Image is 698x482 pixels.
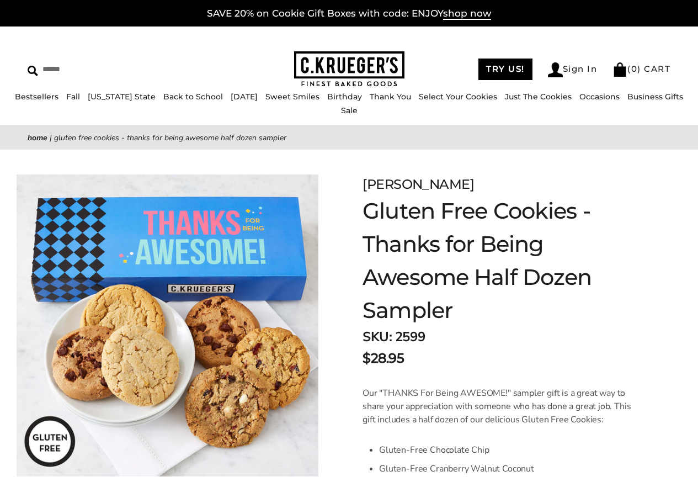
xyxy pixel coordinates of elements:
input: Search [28,61,175,78]
a: Sign In [548,62,598,77]
a: Sale [341,105,358,115]
span: Gluten-Free Chocolate Chip [379,444,489,456]
h1: Gluten Free Cookies - Thanks for Being Awesome Half Dozen Sampler [363,194,643,327]
a: [DATE] [231,92,258,102]
span: shop now [443,8,491,20]
span: 0 [631,63,638,74]
nav: breadcrumbs [28,131,670,144]
a: Thank You [370,92,411,102]
img: C.KRUEGER'S [294,51,404,87]
a: Home [28,133,47,143]
span: Gluten-Free Cranberry Walnut Coconut [379,463,534,475]
a: Just The Cookies [505,92,572,102]
span: $28.95 [363,348,404,368]
a: Sweet Smiles [265,92,319,102]
span: Gluten Free Cookies - Thanks for Being Awesome Half Dozen Sampler [54,133,286,143]
a: Fall [66,92,80,102]
span: 2599 [395,328,425,346]
a: Back to School [163,92,223,102]
a: Business Gifts [627,92,683,102]
a: TRY US! [478,59,532,80]
a: Bestsellers [15,92,58,102]
img: Account [548,62,563,77]
strong: SKU: [363,328,392,346]
a: Select Your Cookies [419,92,497,102]
img: Bag [612,62,627,77]
p: Our "THANKS For Being AWESOME!" sampler gift is a great way to share your appreciation with someo... [363,386,643,426]
a: Birthday [327,92,362,102]
img: Search [28,66,38,76]
a: SAVE 20% on Cookie Gift Boxes with code: ENJOYshop now [207,8,491,20]
img: Gluten Free Cookies - Thanks for Being Awesome Half Dozen Sampler [17,174,318,476]
div: [PERSON_NAME] [363,174,643,194]
a: [US_STATE] State [88,92,156,102]
a: Occasions [579,92,620,102]
span: | [50,133,52,143]
a: (0) CART [612,63,670,74]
